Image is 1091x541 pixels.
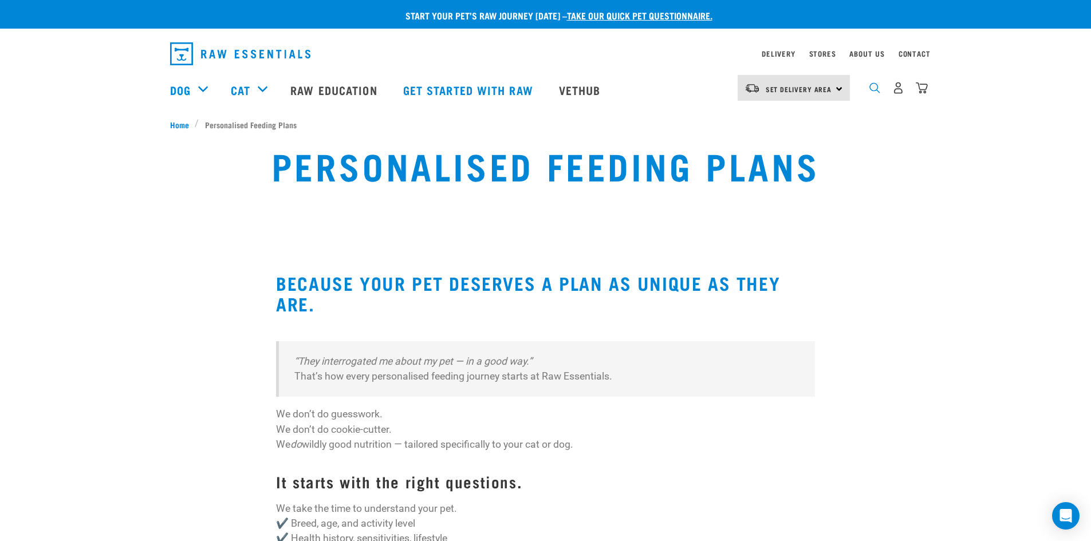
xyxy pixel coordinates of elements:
a: take our quick pet questionnaire. [567,13,712,18]
img: home-icon@2x.png [916,82,928,94]
p: We don’t do guesswork. We don’t do cookie-cutter. We wildly good nutrition — tailored specificall... [276,406,815,452]
em: do [290,439,302,450]
a: Dog [170,81,191,98]
nav: breadcrumbs [170,119,921,131]
a: Delivery [762,52,795,56]
a: Home [170,119,195,131]
img: user.png [892,82,904,94]
img: home-icon-1@2x.png [869,82,880,93]
nav: dropdown navigation [161,38,931,70]
em: “They interrogated me about my pet — in a good way.” [294,356,532,367]
h2: Because your pet deserves a plan as unique as they are. [276,273,815,314]
a: Raw Education [279,67,391,113]
a: Stores [809,52,836,56]
a: Contact [899,52,931,56]
span: Home [170,119,189,131]
div: Open Intercom Messenger [1052,502,1080,530]
img: van-moving.png [745,83,760,93]
p: That’s how every personalised feeding journey starts at Raw Essentials. [294,354,800,384]
a: Get started with Raw [392,67,548,113]
img: Raw Essentials Logo [170,42,310,65]
a: About Us [849,52,884,56]
a: Cat [231,81,250,98]
a: Vethub [548,67,615,113]
h3: It starts with the right questions. [276,473,815,491]
span: Set Delivery Area [766,87,832,91]
h1: Personalised Feeding Plans [202,144,888,185]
